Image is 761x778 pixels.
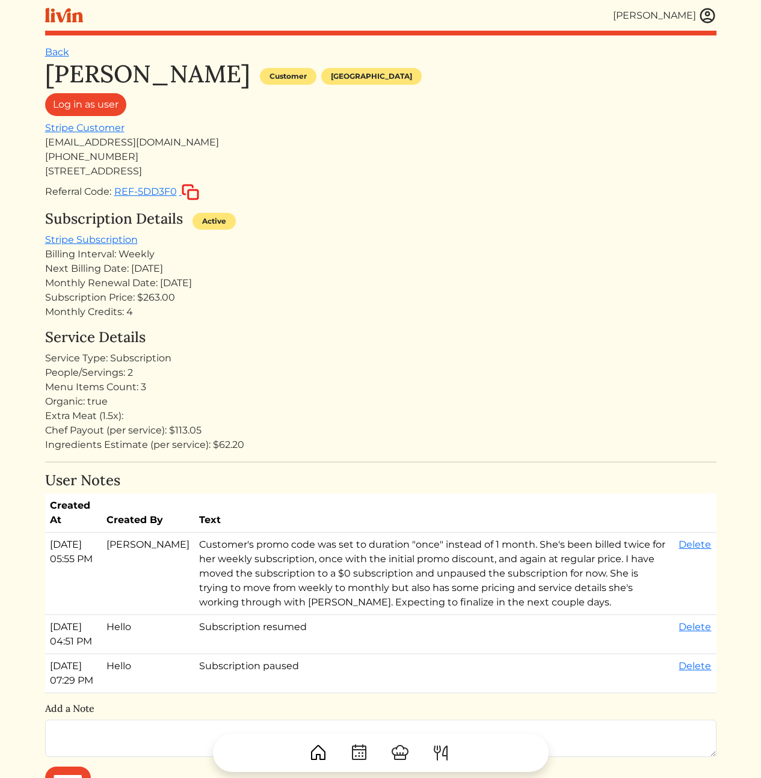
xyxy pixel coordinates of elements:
img: user_account-e6e16d2ec92f44fc35f99ef0dc9cddf60790bfa021a6ecb1c896eb5d2907b31c.svg [698,7,716,25]
td: [DATE] 07:29 PM [45,654,102,693]
td: [DATE] 04:51 PM [45,615,102,654]
div: Monthly Credits: 4 [45,305,716,319]
a: Delete [679,660,711,672]
div: Billing Interval: Weekly [45,247,716,262]
h4: Service Details [45,329,716,346]
div: Next Billing Date: [DATE] [45,262,716,276]
div: [STREET_ADDRESS] [45,164,716,179]
td: Hello [102,654,194,693]
div: Active [193,213,236,230]
div: [EMAIL_ADDRESS][DOMAIN_NAME] [45,135,716,150]
img: ForkKnife-55491504ffdb50bab0c1e09e7649658475375261d09fd45db06cec23bce548bf.svg [431,743,451,762]
div: Service Type: Subscription [45,351,716,366]
div: Monthly Renewal Date: [DATE] [45,276,716,290]
span: Referral Code: [45,186,111,197]
a: Back [45,46,69,58]
td: Subscription resumed [194,615,674,654]
div: Ingredients Estimate (per service): $62.20 [45,438,716,452]
td: Customer's promo code was set to duration "once" instead of 1 month. She's been billed twice for ... [194,533,674,615]
div: Organic: true [45,394,716,409]
td: [PERSON_NAME] [102,533,194,615]
h6: Add a Note [45,703,716,714]
div: People/Servings: 2 [45,366,716,380]
td: Subscription paused [194,654,674,693]
div: Customer [260,68,316,85]
a: Stripe Subscription [45,234,138,245]
td: Hello [102,615,194,654]
div: Subscription Price: $263.00 [45,290,716,305]
th: Created By [102,494,194,533]
button: REF-5DD3F0 [114,183,200,201]
th: Created At [45,494,102,533]
td: [DATE] 05:55 PM [45,533,102,615]
img: ChefHat-a374fb509e4f37eb0702ca99f5f64f3b6956810f32a249b33092029f8484b388.svg [390,743,410,762]
div: [PHONE_NUMBER] [45,150,716,164]
div: [PERSON_NAME] [613,8,696,23]
th: Text [194,494,674,533]
div: Chef Payout (per service): $113.05 [45,423,716,438]
img: CalendarDots-5bcf9d9080389f2a281d69619e1c85352834be518fbc73d9501aef674afc0d57.svg [350,743,369,762]
a: Log in as user [45,93,126,116]
div: [GEOGRAPHIC_DATA] [321,68,422,85]
a: Delete [679,621,711,633]
span: REF-5DD3F0 [114,186,177,197]
h4: Subscription Details [45,210,183,228]
h4: User Notes [45,472,716,489]
img: House-9bf13187bcbb5817f509fe5e7408150f90897510c4275e13d0d5fca38e0b5951.svg [309,743,328,762]
img: copy-c88c4d5ff2289bbd861d3078f624592c1430c12286b036973db34a3c10e19d95.svg [182,184,199,200]
div: Extra Meat (1.5x): [45,409,716,423]
a: Stripe Customer [45,122,125,133]
div: Menu Items Count: 3 [45,380,716,394]
h1: [PERSON_NAME] [45,60,250,88]
img: livin-logo-a0d97d1a881af30f6274990eb6222085a2533c92bbd1e4f22c21b4f0d0e3210c.svg [45,8,83,23]
a: Delete [679,539,711,550]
